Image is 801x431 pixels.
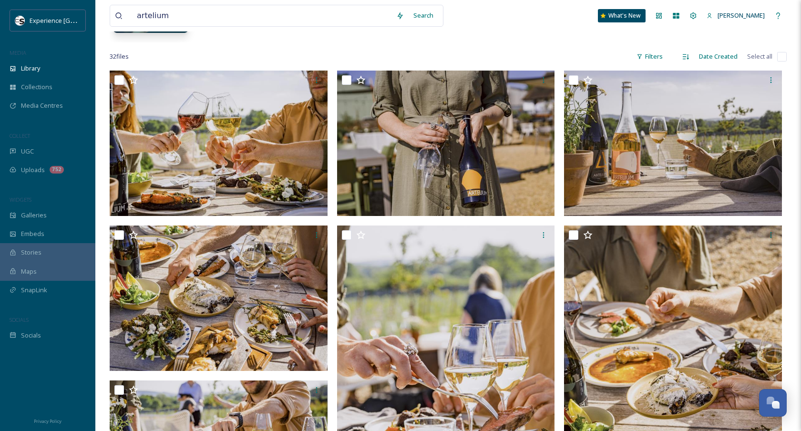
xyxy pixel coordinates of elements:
span: Galleries [21,211,47,220]
div: Filters [632,47,667,66]
button: Open Chat [759,389,787,417]
input: Search your library [132,5,391,26]
span: Maps [21,267,37,276]
div: Search [409,6,438,25]
span: UGC [21,147,34,156]
img: ext_1753876812.591829_-Artelium_Wine_Estate-Food_Spring_25-111.JPG [110,71,328,216]
span: Media Centres [21,101,63,110]
span: Collections [21,82,52,92]
span: SnapLink [21,286,47,295]
span: Embeds [21,229,44,238]
img: ext_1753876809.297578_-Artelium_Wine_Estate-Food_Spring_25-130.JPG [564,71,782,216]
span: WIDGETS [10,196,31,203]
a: [PERSON_NAME] [702,6,770,25]
span: Library [21,64,40,73]
span: COLLECT [10,132,30,139]
div: Date Created [694,47,742,66]
span: Stories [21,248,41,257]
span: SOCIALS [10,316,29,323]
span: Privacy Policy [34,418,62,424]
span: [PERSON_NAME] [718,11,765,20]
span: Experience [GEOGRAPHIC_DATA] [30,16,124,25]
span: 32 file s [110,52,129,61]
a: Privacy Policy [34,415,62,426]
a: What's New [598,9,646,22]
img: WSCC%20ES%20Socials%20Icon%20-%20Secondary%20-%20Black.jpg [15,16,25,25]
img: ext_1753876807.077305_-Artelium_Wine_Estate-Food_Spring_25-127.JPG [110,226,328,371]
span: MEDIA [10,49,26,56]
div: 752 [50,166,64,174]
span: Socials [21,331,41,340]
span: Uploads [21,165,45,174]
img: ext_1753876812.529441_-Artelium_Wine_Estate-Food_Spring_25-155.JPG [337,71,555,216]
span: Select all [747,52,772,61]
